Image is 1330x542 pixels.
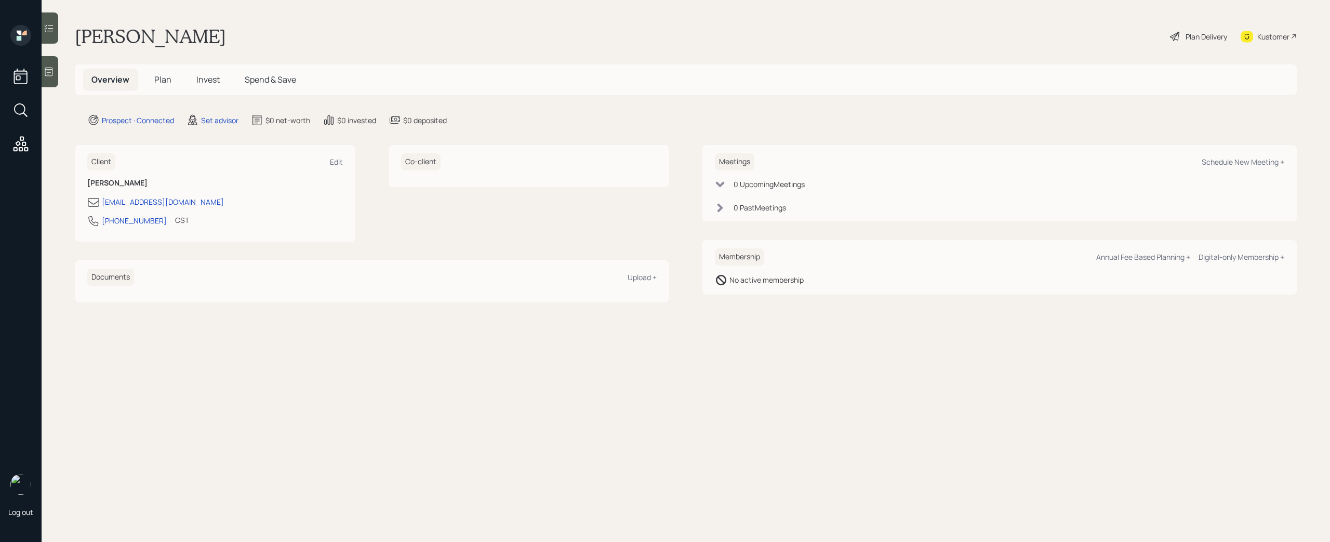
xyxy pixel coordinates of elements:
div: Log out [8,507,33,517]
div: [PHONE_NUMBER] [102,215,167,226]
div: 0 Past Meeting s [734,202,786,213]
div: $0 invested [337,115,376,126]
span: Overview [91,74,129,85]
h1: [PERSON_NAME] [75,25,226,48]
div: Digital-only Membership + [1199,252,1284,262]
h6: Documents [87,269,134,286]
div: Set advisor [201,115,238,126]
div: No active membership [729,274,804,285]
img: retirable_logo.png [10,474,31,495]
h6: Meetings [715,153,754,170]
div: [EMAIL_ADDRESS][DOMAIN_NAME] [102,196,224,207]
h6: [PERSON_NAME] [87,179,343,188]
div: Edit [330,157,343,167]
div: 0 Upcoming Meeting s [734,179,805,190]
div: $0 deposited [403,115,447,126]
div: $0 net-worth [265,115,310,126]
div: Kustomer [1257,31,1289,42]
span: Plan [154,74,171,85]
div: CST [175,215,189,226]
div: Upload + [628,272,657,282]
div: Schedule New Meeting + [1202,157,1284,167]
div: Plan Delivery [1186,31,1227,42]
h6: Client [87,153,115,170]
span: Spend & Save [245,74,296,85]
span: Invest [196,74,220,85]
div: Annual Fee Based Planning + [1096,252,1190,262]
div: Prospect · Connected [102,115,174,126]
h6: Co-client [401,153,441,170]
h6: Membership [715,248,764,266]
